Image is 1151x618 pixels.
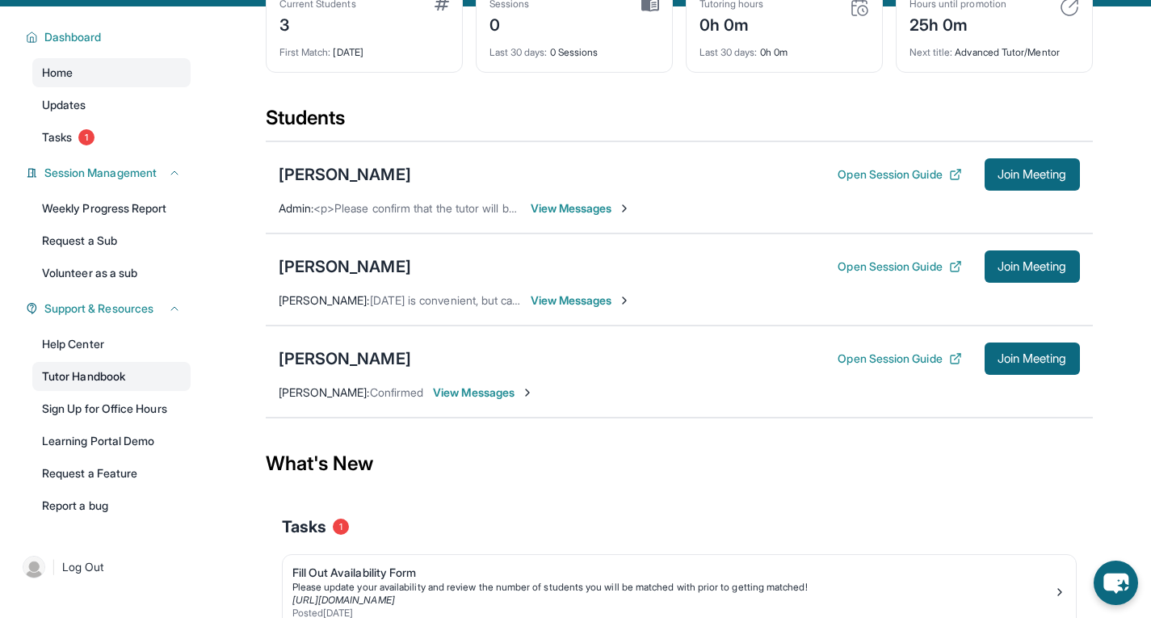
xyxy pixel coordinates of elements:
[62,559,104,575] span: Log Out
[23,556,45,578] img: user-img
[370,293,701,307] span: [DATE] is convenient, but can we have a class [DATE] at 7:30pm?
[998,354,1067,364] span: Join Meeting
[32,259,191,288] a: Volunteer as a sub
[292,594,395,606] a: [URL][DOMAIN_NAME]
[531,200,632,217] span: View Messages
[985,343,1080,375] button: Join Meeting
[370,385,424,399] span: Confirmed
[279,385,370,399] span: [PERSON_NAME] :
[489,46,548,58] span: Last 30 days :
[699,11,764,36] div: 0h 0m
[32,58,191,87] a: Home
[489,36,659,59] div: 0 Sessions
[489,11,530,36] div: 0
[1094,561,1138,605] button: chat-button
[32,90,191,120] a: Updates
[32,491,191,520] a: Report a bug
[279,11,356,36] div: 3
[909,36,1079,59] div: Advanced Tutor/Mentor
[618,202,631,215] img: Chevron-Right
[279,293,370,307] span: [PERSON_NAME] :
[292,581,1053,594] div: Please update your availability and review the number of students you will be matched with prior ...
[618,294,631,307] img: Chevron-Right
[985,250,1080,283] button: Join Meeting
[909,46,953,58] span: Next title :
[279,46,331,58] span: First Match :
[838,166,961,183] button: Open Session Guide
[44,301,153,317] span: Support & Resources
[282,515,326,538] span: Tasks
[78,129,95,145] span: 1
[313,201,897,215] span: <p>Please confirm that the tutor will be able to attend your first assigned meeting time before j...
[333,519,349,535] span: 1
[44,29,102,45] span: Dashboard
[279,255,411,278] div: [PERSON_NAME]
[32,394,191,423] a: Sign Up for Office Hours
[292,565,1053,581] div: Fill Out Availability Form
[32,226,191,255] a: Request a Sub
[521,386,534,399] img: Chevron-Right
[38,165,181,181] button: Session Management
[279,201,313,215] span: Admin :
[279,36,449,59] div: [DATE]
[32,427,191,456] a: Learning Portal Demo
[44,165,157,181] span: Session Management
[32,330,191,359] a: Help Center
[433,385,534,401] span: View Messages
[42,97,86,113] span: Updates
[52,557,56,577] span: |
[279,163,411,186] div: [PERSON_NAME]
[32,459,191,488] a: Request a Feature
[266,428,1093,499] div: What's New
[38,301,181,317] button: Support & Resources
[699,46,758,58] span: Last 30 days :
[42,129,72,145] span: Tasks
[998,170,1067,179] span: Join Meeting
[16,549,191,585] a: |Log Out
[32,362,191,391] a: Tutor Handbook
[266,105,1093,141] div: Students
[279,347,411,370] div: [PERSON_NAME]
[32,123,191,152] a: Tasks1
[38,29,181,45] button: Dashboard
[32,194,191,223] a: Weekly Progress Report
[838,351,961,367] button: Open Session Guide
[909,11,1006,36] div: 25h 0m
[838,259,961,275] button: Open Session Guide
[985,158,1080,191] button: Join Meeting
[531,292,632,309] span: View Messages
[699,36,869,59] div: 0h 0m
[42,65,73,81] span: Home
[998,262,1067,271] span: Join Meeting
